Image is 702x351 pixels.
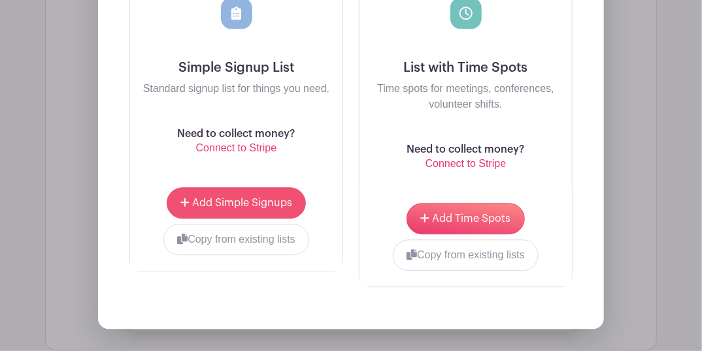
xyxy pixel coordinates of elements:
[393,239,539,271] button: Copy from existing lists
[167,187,306,219] button: Add Simple Signups
[407,203,524,234] button: Add Time Spots
[370,81,561,112] p: Time spots for meetings, conferences, volunteer shifts.
[192,198,292,208] span: Add Simple Signups
[178,128,295,140] h6: Need to collect money?
[141,60,332,76] h5: Simple Signup List
[178,140,295,156] p: Connect to Stripe
[407,156,525,172] p: Connect to Stripe
[163,224,309,255] button: Copy from existing lists
[370,60,561,76] h5: List with Time Spots
[407,144,525,172] a: Need to collect money? Connect to Stripe
[178,128,295,156] a: Need to collect money? Connect to Stripe
[433,213,511,224] span: Add Time Spots
[407,144,525,156] h6: Need to collect money?
[141,81,332,97] p: Standard signup list for things you need.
